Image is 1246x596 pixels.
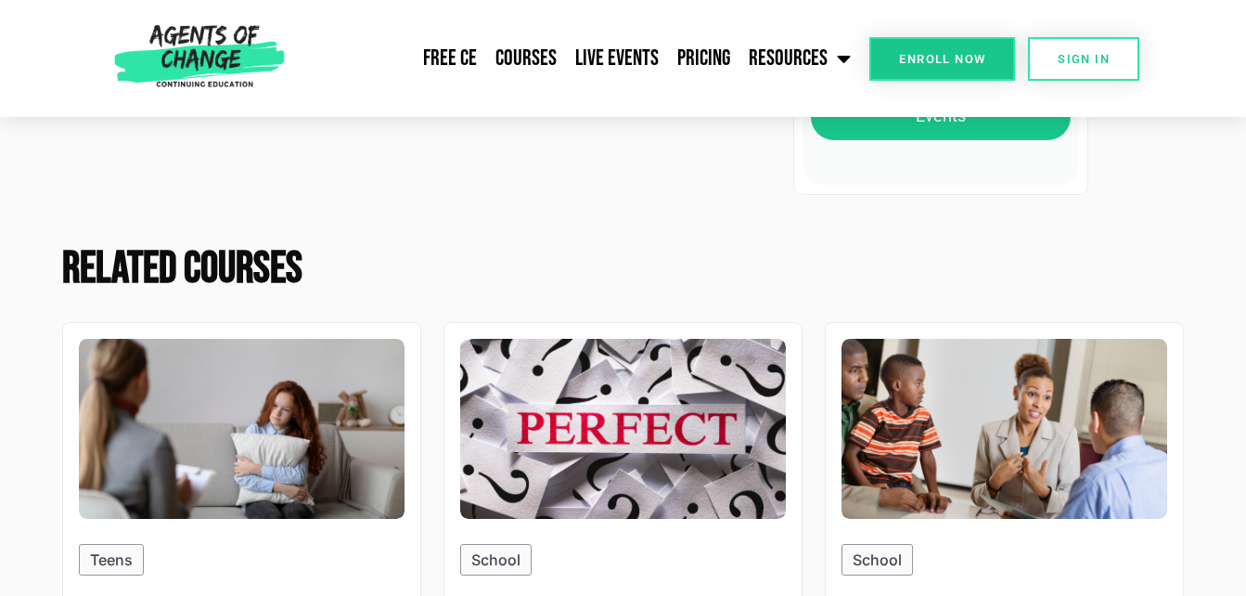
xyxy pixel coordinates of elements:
img: Conducting Risk and Safety Assessments (1.5 General CE Credit) [79,339,405,519]
a: Resources [739,35,860,82]
a: Pricing [668,35,739,82]
a: Enroll Now [869,37,1015,81]
a: SIGN IN [1028,37,1139,81]
span: SIGN IN [1058,53,1110,65]
p: School [853,549,902,571]
p: School [471,549,520,571]
img: Powerful Home-School Partnerships (1.5 General CE Credit) [841,339,1167,519]
h2: Related Courses [62,247,1184,292]
nav: Menu [292,35,860,82]
a: Free CE [414,35,486,82]
a: Courses [486,35,566,82]
a: Live Events [566,35,668,82]
p: Teens [90,549,133,571]
img: Unpacking Perfectionism (1.5 General CE Credit) [460,339,786,519]
span: Enroll Now [899,53,985,65]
